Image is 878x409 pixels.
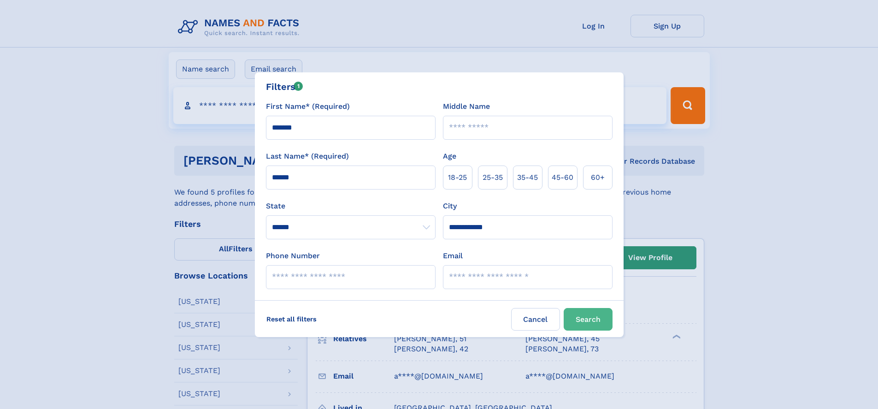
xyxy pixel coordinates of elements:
label: Email [443,250,463,261]
span: 18‑25 [448,172,467,183]
span: 25‑35 [483,172,503,183]
label: Cancel [511,308,560,331]
div: Filters [266,80,303,94]
label: Phone Number [266,250,320,261]
label: Age [443,151,456,162]
span: 45‑60 [552,172,573,183]
span: 35‑45 [517,172,538,183]
label: Middle Name [443,101,490,112]
label: City [443,201,457,212]
label: Reset all filters [260,308,323,330]
button: Search [564,308,613,331]
span: 60+ [591,172,605,183]
label: Last Name* (Required) [266,151,349,162]
label: State [266,201,436,212]
label: First Name* (Required) [266,101,350,112]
